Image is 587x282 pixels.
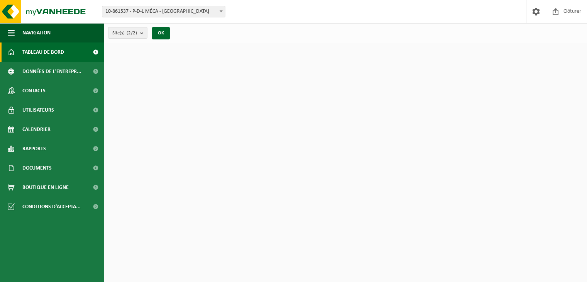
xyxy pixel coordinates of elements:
span: Contacts [22,81,46,100]
span: Rapports [22,139,46,158]
span: Site(s) [112,27,137,39]
span: Navigation [22,23,51,42]
span: Documents [22,158,52,178]
button: Site(s)(2/2) [108,27,147,39]
span: Tableau de bord [22,42,64,62]
span: Utilisateurs [22,100,54,120]
button: OK [152,27,170,39]
span: Calendrier [22,120,51,139]
span: Conditions d'accepta... [22,197,81,216]
span: 10-861537 - P-D-L MÉCA - FOSSES-LA-VILLE [102,6,225,17]
count: (2/2) [127,31,137,36]
span: Boutique en ligne [22,178,69,197]
span: Données de l'entrepr... [22,62,81,81]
